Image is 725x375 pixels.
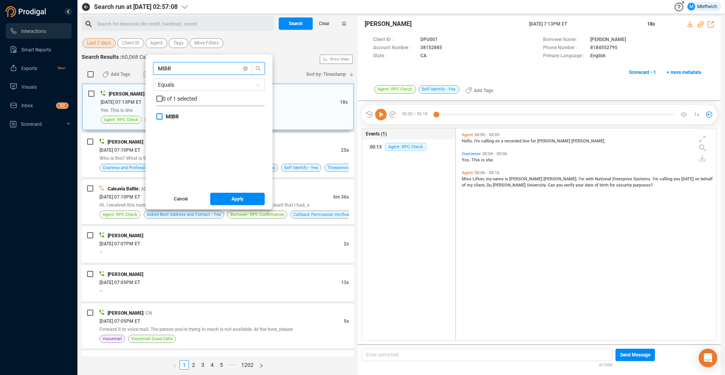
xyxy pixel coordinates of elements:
sup: 32 [57,103,68,108]
span: [DATE] 07:05PM ET [99,280,140,285]
span: Interactions [21,29,46,34]
span: Client ID : [373,36,416,44]
span: Search run at [DATE] 02:57:08 [94,2,178,12]
span: English [590,52,606,60]
span: National [595,176,612,182]
span: DPU001 [420,36,438,44]
a: 5 [217,361,226,369]
span: 00:00 - 00:03 [473,132,501,137]
span: Last 7 days [87,38,111,48]
span: Scorecard • 1 [629,66,656,79]
button: Search [279,17,313,30]
span: calling [481,139,495,144]
span: [DATE] 07:10PM ET [99,194,140,200]
span: calling [660,176,674,182]
a: 1 [180,361,189,369]
a: ExportsNew! [10,60,65,76]
span: Self Identify - Yes [284,164,318,171]
p: 2 [62,103,65,111]
span: Agent: RPC Check [103,211,137,218]
span: Agent: RPC Check [104,116,139,123]
span: your [576,183,585,188]
span: line [523,139,531,144]
li: 4 [207,360,217,370]
span: you [674,176,681,182]
span: [DATE] [681,176,695,182]
span: [DATE] 07:05PM ET [99,318,140,324]
button: Agent [146,38,167,48]
div: Caleavia Battle| AD[DATE] 07:10PM ET6m 36sHi. I received this number from Navy Federal. I owe mon... [82,179,354,224]
button: left [170,360,180,370]
span: University. [527,183,548,188]
span: Caleavia Battle [108,186,139,192]
span: 6m 36s [333,194,349,200]
span: my [467,183,474,188]
button: Last 7 days [82,38,116,48]
button: Add Tags [98,68,135,80]
button: Cancel [153,193,208,205]
span: 18s [647,21,655,27]
a: 2 [189,361,198,369]
span: I'm [474,139,481,144]
span: Du [487,183,493,188]
span: This [471,158,481,163]
span: Cancel [174,193,188,205]
span: I'm [653,176,660,182]
span: client, [474,183,487,188]
span: Search Results : [82,54,122,60]
span: Voicemail [103,335,122,342]
a: Smart Reports [10,42,65,57]
p: 3 [60,103,62,111]
span: of [595,183,600,188]
li: 2 [189,360,198,370]
div: [PERSON_NAME][DATE] 07:05PM ET13s-- [82,265,354,301]
li: Exports [6,60,72,76]
div: [PERSON_NAME][DATE] 07:10PM ET25sWho is this? What is this in regards to? What is the okay. No. N... [82,132,354,177]
span: Voicemail Good Calls [131,335,173,342]
span: a [501,139,504,144]
span: Exports [21,66,37,71]
img: prodigal-logo [5,6,48,17]
span: [DATE] 07:07PM ET [99,241,140,247]
div: Mleftwich [687,3,717,10]
button: + more metadata [662,66,705,79]
span: I'm [579,176,586,182]
button: 1x [691,109,702,120]
span: 1x [694,108,699,121]
span: State : [373,52,416,60]
span: [DATE] 7:13PM ET [529,21,638,27]
span: 5s [344,318,349,324]
li: 1 [180,360,189,370]
span: security [616,183,633,188]
span: 25s [341,147,349,153]
span: 8184552795 [590,44,617,52]
div: Open Intercom Messenger [699,349,717,367]
span: ••• [226,360,238,370]
span: -- [99,249,103,255]
span: Agent: RPC Check [374,85,416,94]
span: 00:04 - 00:06 [481,151,509,156]
button: right [256,360,266,370]
span: Show Stats [330,13,349,106]
button: Add Tags [461,84,498,97]
li: 5 [217,360,226,370]
span: | CN [143,310,152,316]
span: [DATE] 07:10PM ET [99,147,140,153]
span: with [586,176,595,182]
span: CA [420,52,427,60]
button: Sort by: Timestamp [302,68,354,80]
span: | AD [139,186,147,192]
span: for [531,139,537,144]
span: she. [486,158,494,163]
span: you [556,183,564,188]
span: Sort by: Timestamp [306,68,346,80]
span: 00:06 - 00:16 [473,170,501,175]
span: [PERSON_NAME] [493,183,527,188]
div: grid [156,113,265,187]
span: on [495,139,501,144]
span: [DATE] 07:13PM ET [101,99,141,105]
button: Export [139,68,169,80]
a: 3 [199,361,207,369]
span: M [689,3,693,10]
span: is [481,158,486,163]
